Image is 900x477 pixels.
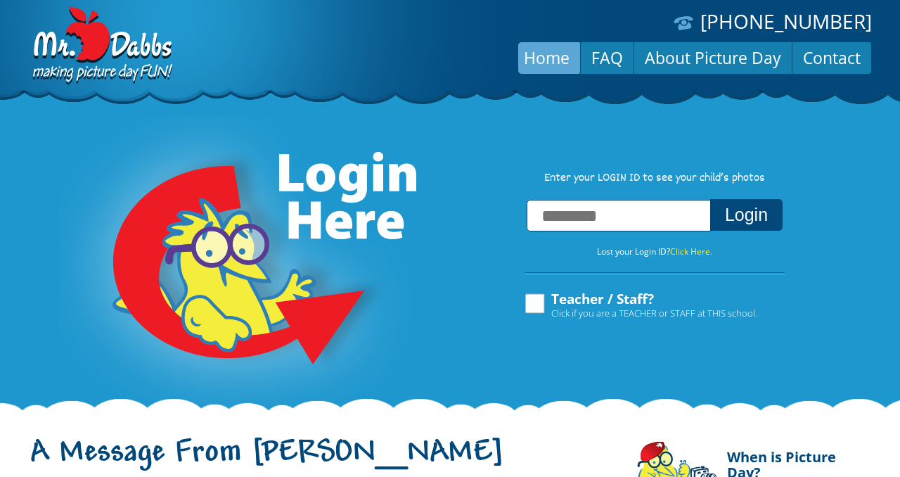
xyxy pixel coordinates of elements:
span: Click if you are a TEACHER or STAFF at THIS school. [551,306,757,320]
a: Click Here. [670,246,712,257]
a: FAQ [581,41,634,75]
p: Lost your Login ID? [510,244,799,260]
a: [PHONE_NUMBER] [700,8,872,34]
img: Login Here [59,116,419,412]
a: Home [513,41,580,75]
p: Enter your LOGIN ID to see your child’s photos [510,171,799,186]
h1: A Message From [PERSON_NAME] [28,447,607,476]
a: Contact [792,41,871,75]
img: Dabbs Company [28,7,174,86]
a: About Picture Day [634,41,792,75]
label: Teacher / Staff? [523,292,757,319]
button: Login [710,199,783,231]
